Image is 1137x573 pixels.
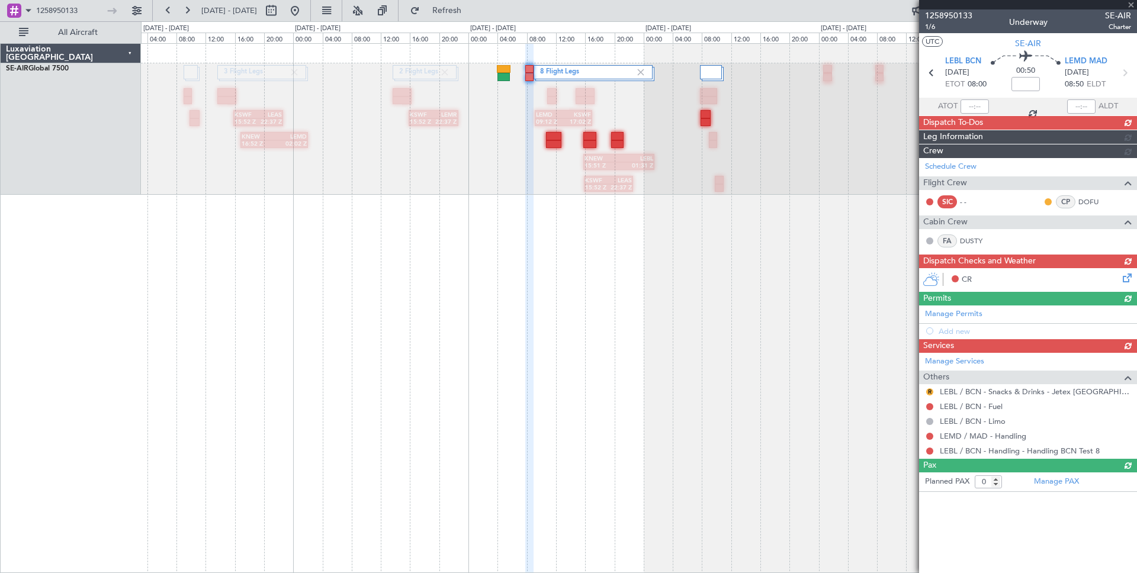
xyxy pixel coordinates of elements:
div: 01:31 Z [619,162,653,169]
button: Refresh [404,1,476,20]
div: 12:00 [731,33,760,43]
div: LEAS [258,111,282,118]
div: 16:00 [585,33,614,43]
div: LEAS [608,176,632,184]
span: ELDT [1087,79,1106,91]
div: 16:00 [410,33,439,43]
div: 08:00 [527,33,556,43]
span: SE-AIR [1015,37,1041,50]
div: 00:00 [293,33,322,43]
div: 00:00 [468,33,497,43]
div: KNEW [242,133,274,140]
div: 00:00 [644,33,673,43]
div: [DATE] - [DATE] [821,24,866,34]
span: [DATE] [945,67,969,79]
div: 16:00 [235,33,264,43]
span: 08:50 [1065,79,1084,91]
span: ETOT [945,79,965,91]
div: KSWF [564,111,592,118]
span: 00:50 [1016,65,1035,77]
div: [DATE] - [DATE] [470,24,516,34]
div: 04:00 [673,33,702,43]
span: All Aircraft [31,28,125,37]
span: 08:00 [968,79,987,91]
div: 04:00 [497,33,526,43]
div: 08:00 [176,33,205,43]
label: 3 Flight Legs [224,67,289,78]
div: LEMD [536,111,564,118]
img: gray-close.svg [439,67,450,78]
div: 20:00 [264,33,293,43]
div: 16:00 [760,33,789,43]
button: All Aircraft [13,23,129,42]
div: KSWF [410,111,433,118]
label: 8 Flight Legs [540,67,635,78]
div: LEBL [619,154,653,162]
div: 12:00 [906,33,935,43]
div: 00:00 [819,33,848,43]
img: gray-close.svg [635,67,646,78]
span: [DATE] [1065,67,1089,79]
div: 08:00 [352,33,381,43]
div: [DATE] - [DATE] [645,24,691,34]
div: Underway [1009,16,1048,28]
div: 20:00 [615,33,644,43]
div: 04:00 [147,33,176,43]
div: 15:52 Z [410,118,433,125]
a: SE-AIRGlobal 7500 [6,65,69,72]
span: Refresh [422,7,472,15]
div: 22:37 Z [608,184,632,191]
span: 1/6 [925,22,972,32]
div: 15:52 Z [235,118,258,125]
div: [DATE] - [DATE] [295,24,341,34]
span: Charter [1105,22,1131,32]
div: [DATE] - [DATE] [143,24,189,34]
div: 08:00 [702,33,731,43]
input: Trip Number [36,2,102,20]
span: SE-AIR [6,65,28,72]
div: KNEW [584,154,619,162]
div: 08:00 [877,33,906,43]
div: 04:00 [848,33,877,43]
div: 15:51 Z [584,162,619,169]
div: KSWF [235,111,258,118]
div: LEMD [274,133,307,140]
span: [DATE] - [DATE] [201,5,257,16]
div: KSWF [585,176,609,184]
span: LEBL BCN [945,56,981,67]
div: 20:00 [789,33,818,43]
div: LEMR [433,111,457,118]
div: 15:52 Z [585,184,609,191]
button: UTC [922,36,943,47]
span: LEMD MAD [1065,56,1107,67]
div: 16:52 Z [242,140,274,147]
div: 12:00 [205,33,235,43]
div: 22:37 Z [258,118,282,125]
span: ALDT [1099,101,1118,112]
div: 12:00 [556,33,585,43]
img: gray-close.svg [289,67,300,78]
div: 17:02 Z [564,118,592,125]
div: 20:00 [439,33,468,43]
div: 12:00 [381,33,410,43]
div: 04:00 [323,33,352,43]
span: 1258950133 [925,9,972,22]
div: 22:37 Z [433,118,457,125]
div: 09:12 Z [536,118,564,125]
span: SE-AIR [1105,9,1131,22]
span: ATOT [938,101,958,112]
div: 02:02 Z [274,140,307,147]
label: 2 Flight Legs [399,67,439,78]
